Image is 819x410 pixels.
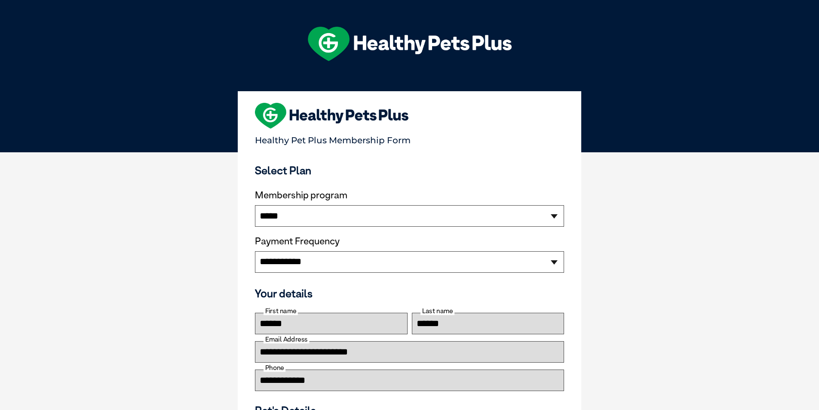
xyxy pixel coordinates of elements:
label: Email Address [264,336,309,343]
label: First name [264,307,298,315]
img: hpp-logo-landscape-green-white.png [308,27,512,61]
label: Phone [264,364,285,372]
h3: Select Plan [255,164,564,177]
p: Healthy Pet Plus Membership Form [255,131,564,145]
label: Payment Frequency [255,236,340,247]
h3: Your details [255,287,564,300]
label: Last name [420,307,454,315]
img: heart-shape-hpp-logo-large.png [255,103,408,129]
label: Membership program [255,190,564,201]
